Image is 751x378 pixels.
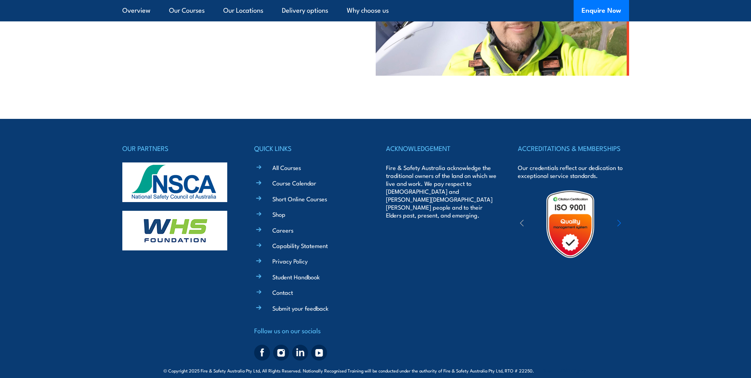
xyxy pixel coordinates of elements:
[272,288,293,296] a: Contact
[272,210,285,218] a: Shop
[386,164,497,219] p: Fire & Safety Australia acknowledge the traditional owners of the land on which we live and work....
[543,367,587,374] span: Site:
[605,210,674,238] img: ewpa-logo
[272,226,293,234] a: Careers
[272,257,308,265] a: Privacy Policy
[536,189,605,259] img: Untitled design (19)
[272,179,316,187] a: Course Calendar
[122,162,227,202] img: nsca-logo-footer
[272,304,329,312] a: Submit your feedback
[272,273,320,281] a: Student Handbook
[560,366,587,374] a: KND Digital
[272,241,328,250] a: Capability Statement
[272,195,327,203] a: Short Online Courses
[518,164,629,179] p: Our credentials reflect our dedication to exceptional service standards.
[254,143,365,154] h4: QUICK LINKS
[254,325,365,336] h4: Follow us on our socials
[272,163,301,172] a: All Courses
[122,143,233,154] h4: OUR PARTNERS
[122,211,227,250] img: whs-logo-footer
[164,367,587,374] span: © Copyright 2025 Fire & Safety Australia Pty Ltd, All Rights Reserved. Nationally Recognised Trai...
[518,143,629,154] h4: ACCREDITATIONS & MEMBERSHIPS
[386,143,497,154] h4: ACKNOWLEDGEMENT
